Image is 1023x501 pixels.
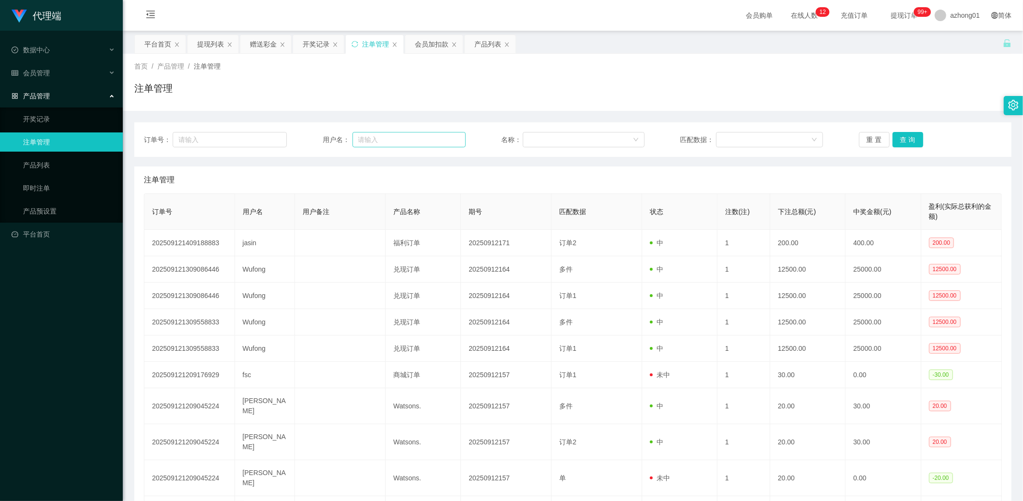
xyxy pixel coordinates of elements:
i: 图标: unlock [1003,39,1011,48]
span: 中 [650,239,663,247]
td: jasin [235,230,295,256]
a: 即时注单 [23,179,115,198]
h1: 代理端 [33,0,61,31]
a: 开奖记录 [23,109,115,129]
h1: 注单管理 [134,81,173,95]
td: 1 [717,362,770,388]
td: [PERSON_NAME] [235,460,295,496]
div: 会员加扣款 [415,35,448,53]
i: 图标: close [451,42,457,48]
button: 重 置 [859,132,890,147]
td: 1 [717,335,770,362]
td: 20250912164 [461,335,552,362]
td: Wufong [235,256,295,283]
input: 请输入 [353,132,466,147]
i: 图标: check-circle-o [12,47,18,53]
span: 数据中心 [12,46,50,54]
span: 订单号 [152,208,172,215]
span: 12500.00 [929,317,961,327]
a: 注单管理 [23,132,115,152]
i: 图标: down [811,137,817,143]
td: 12500.00 [770,256,846,283]
span: / [188,62,190,70]
td: 202509121209045224 [144,424,235,460]
span: 多件 [559,318,573,326]
td: Watsons. [386,388,461,424]
input: 请输入 [173,132,287,147]
span: 会员管理 [12,69,50,77]
td: 202509121209176929 [144,362,235,388]
span: 状态 [650,208,663,215]
td: fsc [235,362,295,388]
td: Watsons. [386,460,461,496]
td: 1 [717,309,770,335]
td: [PERSON_NAME] [235,424,295,460]
span: 匹配数据： [680,135,716,145]
td: 商城订单 [386,362,461,388]
span: 充值订单 [836,12,872,19]
span: 用户名： [323,135,353,145]
td: 25000.00 [846,283,921,309]
td: 25000.00 [846,309,921,335]
span: 中 [650,265,663,273]
span: 12500.00 [929,343,961,354]
span: 匹配数据 [559,208,586,215]
p: 1 [820,7,823,17]
td: 20250912157 [461,362,552,388]
span: 订单号： [144,135,173,145]
td: 20250912164 [461,283,552,309]
td: 12500.00 [770,335,846,362]
span: 用户名 [243,208,263,215]
td: 202509121409188883 [144,230,235,256]
td: Wufong [235,309,295,335]
td: 200.00 [770,230,846,256]
span: 200.00 [929,238,954,248]
span: 中 [650,438,663,446]
td: 30.00 [770,362,846,388]
td: Wufong [235,283,295,309]
div: 提现列表 [197,35,224,53]
td: 1 [717,424,770,460]
span: 中 [650,402,663,410]
div: 产品列表 [474,35,501,53]
td: 20.00 [770,460,846,496]
div: 赠送彩金 [250,35,277,53]
span: 中 [650,345,663,352]
span: 未中 [650,371,670,379]
td: 0.00 [846,362,921,388]
span: 未中 [650,474,670,482]
td: 30.00 [846,388,921,424]
div: 开奖记录 [303,35,329,53]
span: 注单管理 [144,174,175,186]
span: 产品管理 [12,92,50,100]
span: 产品管理 [157,62,184,70]
span: 订单2 [559,438,576,446]
span: -20.00 [929,473,953,483]
td: 202509121309558833 [144,335,235,362]
span: 中 [650,318,663,326]
i: 图标: table [12,70,18,76]
span: 12500.00 [929,290,961,301]
td: 兑现订单 [386,335,461,362]
span: 首页 [134,62,148,70]
span: 中奖金额(元) [853,208,891,215]
button: 查 询 [893,132,923,147]
span: 期号 [469,208,482,215]
td: 20.00 [770,424,846,460]
td: 20250912157 [461,424,552,460]
span: 提现订单 [886,12,922,19]
span: 名称： [501,135,523,145]
span: 订单1 [559,371,576,379]
div: 平台首页 [144,35,171,53]
a: 代理端 [12,12,61,19]
span: 用户备注 [303,208,329,215]
span: 多件 [559,402,573,410]
td: 福利订单 [386,230,461,256]
td: 202509121309558833 [144,309,235,335]
p: 2 [823,7,826,17]
a: 产品列表 [23,155,115,175]
span: 盈利(实际总获利的金额) [929,203,992,220]
td: 202509121209045224 [144,388,235,424]
td: 1 [717,283,770,309]
span: 注数(注) [725,208,750,215]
